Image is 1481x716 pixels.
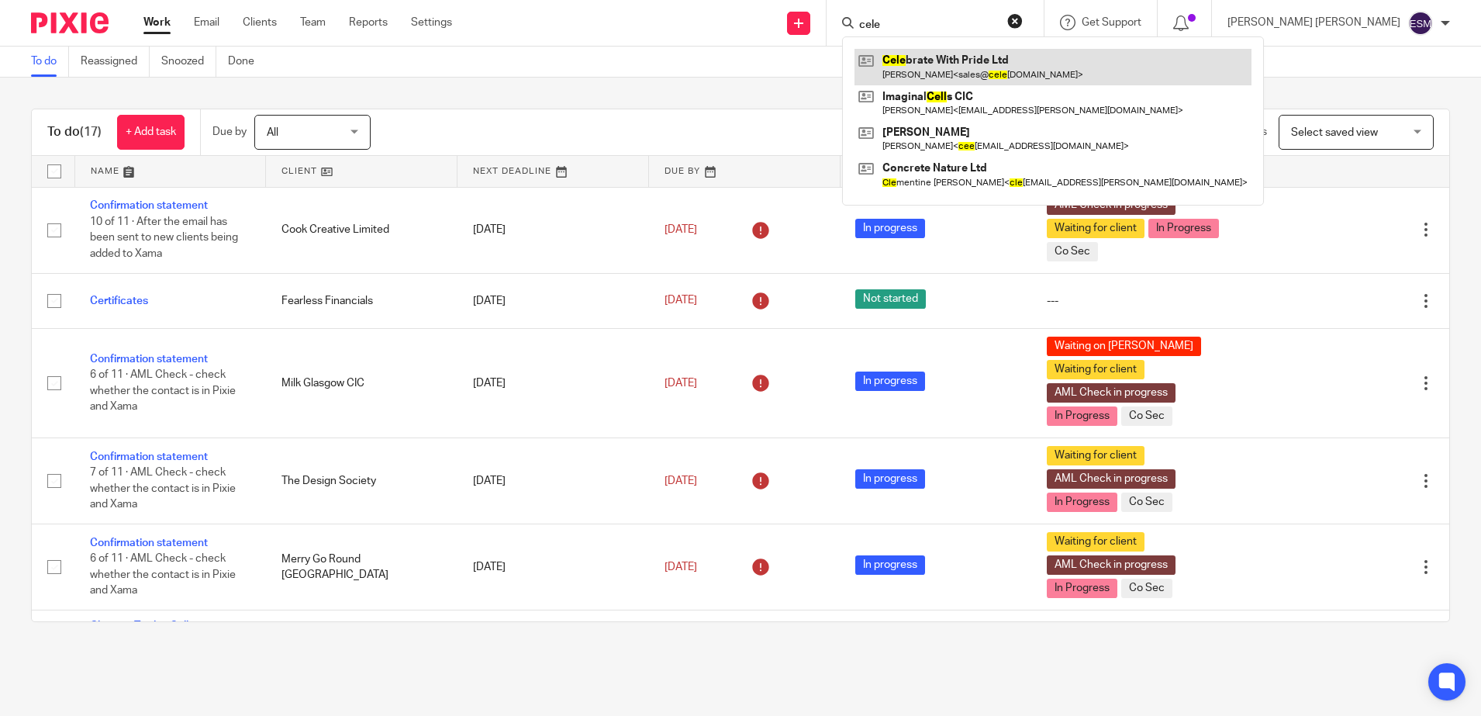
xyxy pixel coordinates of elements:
[90,216,238,259] span: 10 of 11 · After the email has been sent to new clients being added to Xama
[266,438,457,524] td: The Design Society
[457,524,649,610] td: [DATE]
[243,15,277,30] a: Clients
[1121,406,1172,426] span: Co Sec
[1047,383,1175,403] span: AML Check in progress
[349,15,388,30] a: Reports
[1082,17,1141,28] span: Get Support
[1047,532,1144,552] span: Waiting for client
[1121,579,1172,598] span: Co Sec
[267,127,278,138] span: All
[47,124,102,140] h1: To do
[31,47,69,77] a: To do
[117,115,185,150] a: + Add task
[212,124,247,140] p: Due by
[1047,293,1242,309] div: ---
[665,378,697,389] span: [DATE]
[266,328,457,438] td: Milk Glasgow CIC
[1408,11,1433,36] img: svg%3E
[457,610,649,690] td: [DATE]
[143,15,171,30] a: Work
[81,47,150,77] a: Reassigned
[1047,469,1175,489] span: AML Check in progress
[266,273,457,328] td: Fearless Financials
[90,369,236,412] span: 6 of 11 · AML Check - check whether the contact is in Pixie and Xama
[1148,219,1219,238] span: In Progress
[665,562,697,572] span: [DATE]
[665,476,697,486] span: [DATE]
[228,47,266,77] a: Done
[90,538,208,548] a: Confirmation statement
[855,289,926,309] span: Not started
[665,296,697,306] span: [DATE]
[90,296,148,306] a: Certificates
[855,555,925,575] span: In progress
[266,610,457,690] td: Glasgow Trades Collective CIC
[1047,446,1144,465] span: Waiting for client
[411,15,452,30] a: Settings
[1047,406,1117,426] span: In Progress
[665,224,697,235] span: [DATE]
[457,438,649,524] td: [DATE]
[266,524,457,610] td: Merry Go Round [GEOGRAPHIC_DATA]
[266,187,457,273] td: Cook Creative Limited
[1291,127,1378,138] span: Select saved view
[90,354,208,365] a: Confirmation statement
[1047,242,1098,261] span: Co Sec
[457,328,649,438] td: [DATE]
[90,553,236,596] span: 6 of 11 · AML Check - check whether the contact is in Pixie and Xama
[161,47,216,77] a: Snoozed
[90,621,219,631] a: Glasgow Trades Collective
[1007,13,1023,29] button: Clear
[1121,493,1172,512] span: Co Sec
[855,469,925,489] span: In progress
[90,451,208,462] a: Confirmation statement
[194,15,219,30] a: Email
[90,200,208,211] a: Confirmation statement
[31,12,109,33] img: Pixie
[457,273,649,328] td: [DATE]
[1047,360,1144,379] span: Waiting for client
[1047,219,1144,238] span: Waiting for client
[1047,337,1201,356] span: Waiting on [PERSON_NAME]
[457,187,649,273] td: [DATE]
[1227,15,1400,30] p: [PERSON_NAME] [PERSON_NAME]
[300,15,326,30] a: Team
[855,372,925,391] span: In progress
[90,467,236,510] span: 7 of 11 · AML Check - check whether the contact is in Pixie and Xama
[855,219,925,238] span: In progress
[1047,555,1175,575] span: AML Check in progress
[80,126,102,138] span: (17)
[1047,493,1117,512] span: In Progress
[1047,579,1117,598] span: In Progress
[858,19,997,33] input: Search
